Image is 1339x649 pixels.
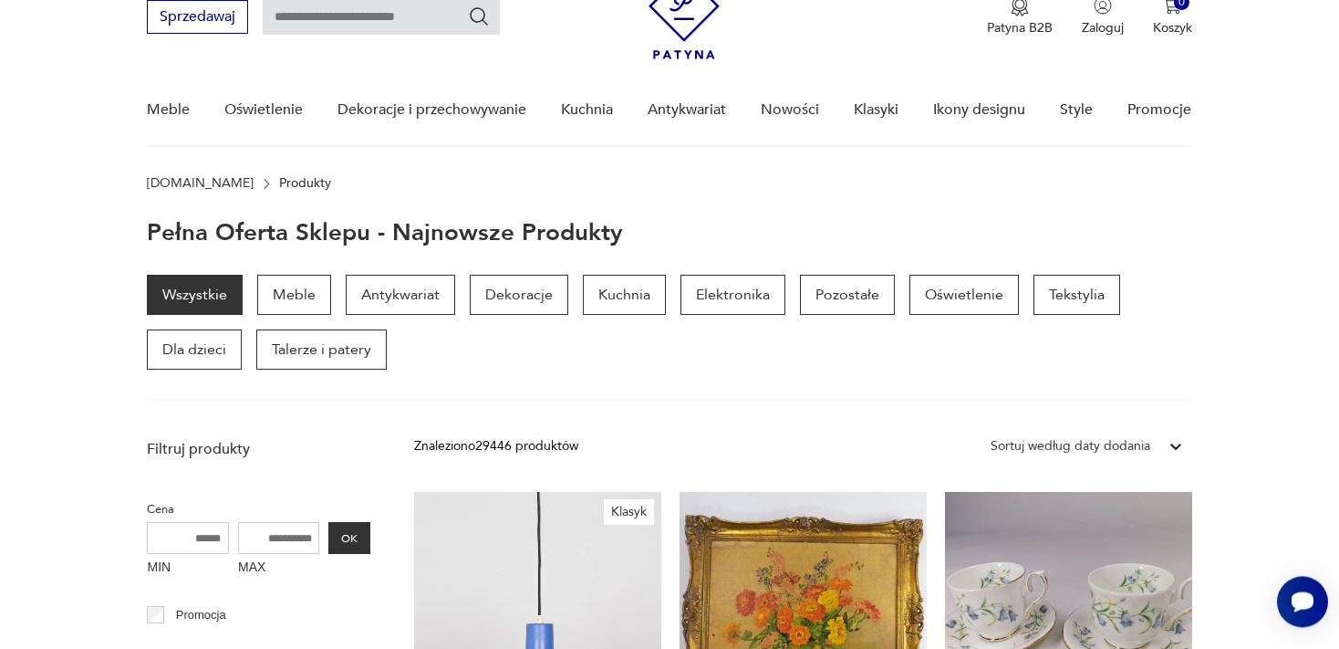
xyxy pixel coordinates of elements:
[147,176,254,191] a: [DOMAIN_NAME]
[1127,75,1191,145] a: Promocje
[337,75,526,145] a: Dekoracje i przechowywanie
[1033,275,1120,315] a: Tekstylia
[761,75,819,145] a: Nowości
[1082,19,1124,37] p: Zaloguj
[147,275,243,315] a: Wszystkie
[583,275,666,315] a: Kuchnia
[648,75,726,145] a: Antykwariat
[279,176,331,191] p: Produkty
[147,439,370,459] p: Filtruj produkty
[147,499,370,519] p: Cena
[346,275,455,315] a: Antykwariat
[147,220,623,246] h1: Pełna oferta sklepu - najnowsze produkty
[238,554,320,583] label: MAX
[257,275,331,315] a: Meble
[561,75,613,145] a: Kuchnia
[1060,75,1093,145] a: Style
[147,554,229,583] label: MIN
[224,75,303,145] a: Oświetlenie
[933,75,1025,145] a: Ikony designu
[680,275,785,315] a: Elektronika
[147,330,242,370] a: Dla dzieci
[470,275,568,315] a: Dekoracje
[414,436,578,456] div: Znaleziono 29446 produktów
[147,75,190,145] a: Meble
[800,275,895,315] a: Pozostałe
[328,522,370,554] button: OK
[256,330,387,370] a: Talerze i patery
[147,12,248,25] a: Sprzedawaj
[1277,576,1328,627] iframe: Smartsupp widget button
[468,5,490,27] button: Szukaj
[176,605,226,625] p: Promocja
[987,19,1053,37] p: Patyna B2B
[854,75,898,145] a: Klasyki
[1153,19,1192,37] p: Koszyk
[991,436,1150,456] div: Sortuj według daty dodania
[909,275,1019,315] a: Oświetlenie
